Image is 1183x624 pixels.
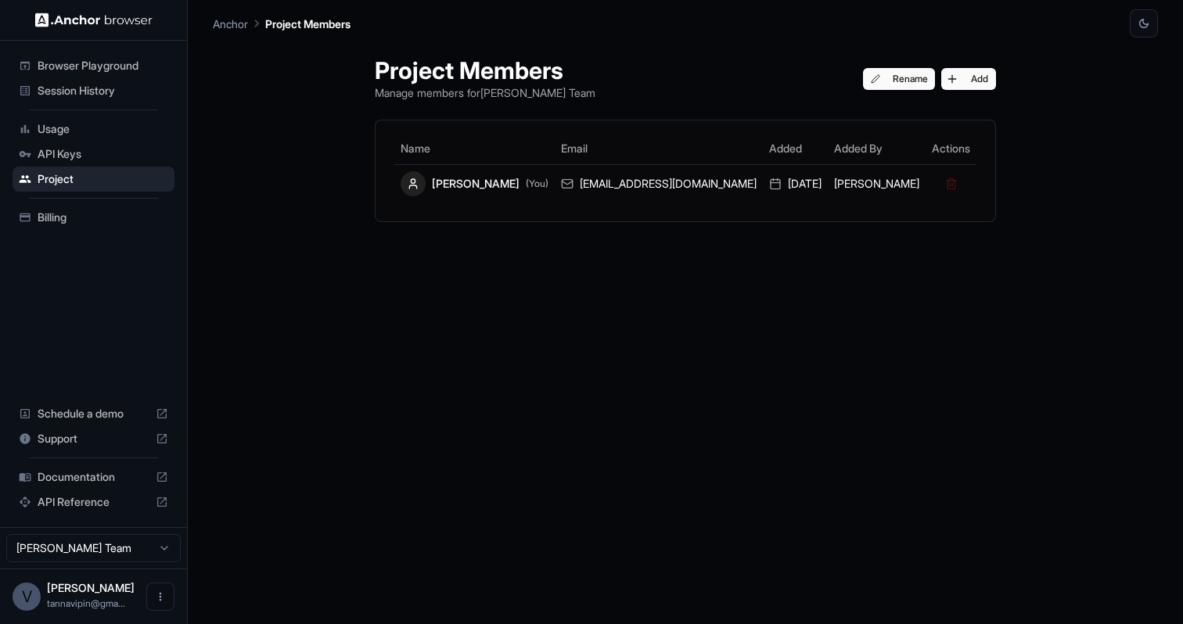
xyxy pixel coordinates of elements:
[926,133,976,164] th: Actions
[863,68,936,90] button: Rename
[47,597,125,609] span: tannavipin@gmail.com
[828,133,926,164] th: Added By
[13,490,174,515] div: API Reference
[828,164,926,203] td: [PERSON_NAME]
[38,431,149,446] span: Support
[38,121,168,137] span: Usage
[13,464,174,490] div: Documentation
[38,146,168,162] span: API Keys
[38,83,168,99] span: Session History
[769,176,822,192] div: [DATE]
[13,583,41,611] div: V
[13,117,174,142] div: Usage
[375,56,595,84] h1: Project Members
[941,68,996,90] button: Add
[763,133,828,164] th: Added
[555,133,763,164] th: Email
[38,171,168,187] span: Project
[35,13,153,27] img: Anchor Logo
[375,84,595,101] p: Manage members for [PERSON_NAME] Team
[213,16,248,32] p: Anchor
[394,133,555,164] th: Name
[13,78,174,103] div: Session History
[38,58,168,74] span: Browser Playground
[38,210,168,225] span: Billing
[38,469,149,485] span: Documentation
[13,167,174,192] div: Project
[13,401,174,426] div: Schedule a demo
[213,15,351,32] nav: breadcrumb
[146,583,174,611] button: Open menu
[401,171,548,196] div: [PERSON_NAME]
[38,406,149,421] span: Schedule a demo
[47,581,135,594] span: Vipin Tanna
[265,16,351,32] p: Project Members
[13,426,174,451] div: Support
[13,142,174,167] div: API Keys
[561,176,757,192] div: [EMAIL_ADDRESS][DOMAIN_NAME]
[13,53,174,78] div: Browser Playground
[13,205,174,230] div: Billing
[38,494,149,510] span: API Reference
[526,178,548,190] span: (You)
